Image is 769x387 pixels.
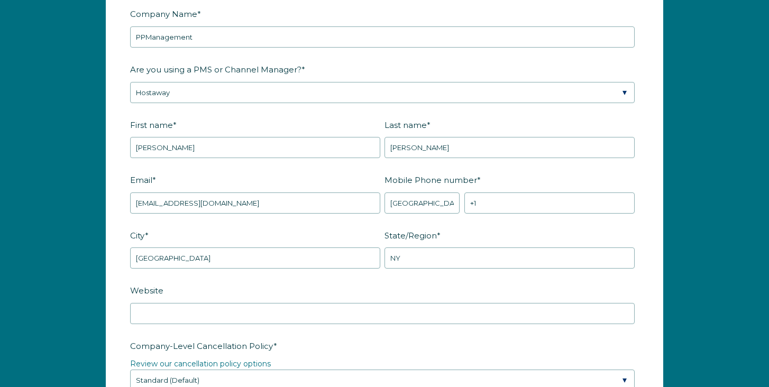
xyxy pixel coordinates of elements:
span: Are you using a PMS or Channel Manager? [130,61,301,78]
span: State/Region [385,227,437,244]
span: Company Name [130,6,197,22]
span: City [130,227,145,244]
span: First name [130,117,173,133]
span: Mobile Phone number [385,172,477,188]
span: Website [130,282,163,299]
a: Review our cancellation policy options [130,359,271,368]
span: Email [130,172,152,188]
span: Last name [385,117,427,133]
span: Company-Level Cancellation Policy [130,338,273,354]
